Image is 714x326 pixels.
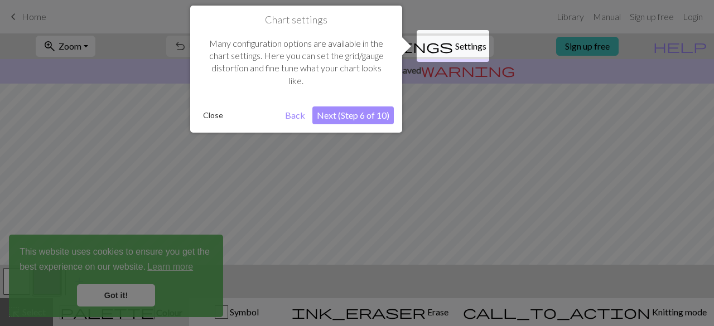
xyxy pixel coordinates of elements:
button: Close [199,107,228,124]
div: Many configuration options are available in the chart settings. Here you can set the grid/gauge d... [199,26,394,99]
button: Next (Step 6 of 10) [312,106,394,124]
button: Back [281,106,310,124]
h1: Chart settings [199,14,394,26]
div: Chart settings [190,6,402,133]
